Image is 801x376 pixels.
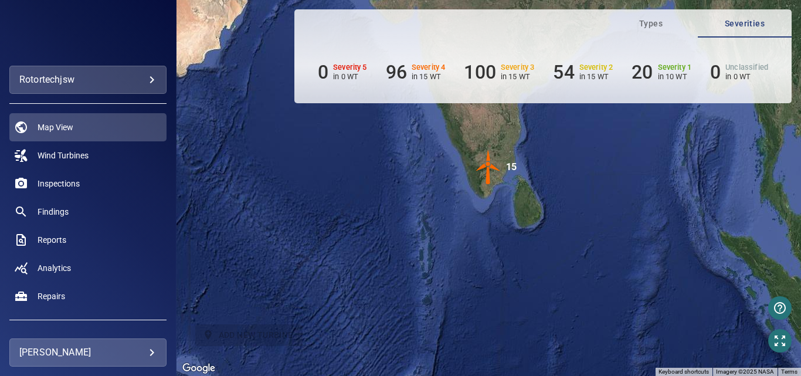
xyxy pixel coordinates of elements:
[38,150,89,161] span: Wind Turbines
[38,234,66,246] span: Reports
[179,361,218,376] a: Open this area in Google Maps (opens a new window)
[386,61,446,83] li: Severity 4
[659,368,709,376] button: Keyboard shortcuts
[464,61,534,83] li: Severity 3
[553,61,613,83] li: Severity 2
[386,61,407,83] h6: 96
[658,63,692,72] h6: Severity 1
[725,63,768,72] h6: Unclassified
[471,150,506,185] img: windFarmIconCat4.svg
[9,113,167,141] a: map active
[710,61,721,83] h6: 0
[38,290,65,302] span: Repairs
[716,368,774,375] span: Imagery ©2025 NASA
[632,61,691,83] li: Severity 1
[710,61,768,83] li: Severity Unclassified
[19,70,157,89] div: rotortechjsw
[506,150,517,185] div: 15
[705,16,785,31] span: Severities
[464,61,495,83] h6: 100
[9,254,167,282] a: analytics noActive
[9,226,167,254] a: reports noActive
[318,61,328,83] h6: 0
[632,61,653,83] h6: 20
[781,368,797,375] a: Terms (opens in new tab)
[579,63,613,72] h6: Severity 2
[51,29,125,41] img: rotortechjsw-logo
[725,72,768,81] p: in 0 WT
[412,63,446,72] h6: Severity 4
[19,343,157,362] div: [PERSON_NAME]
[9,170,167,198] a: inspections noActive
[658,72,692,81] p: in 10 WT
[501,63,535,72] h6: Severity 3
[9,141,167,170] a: windturbines noActive
[412,72,446,81] p: in 15 WT
[471,150,506,187] gmp-advanced-marker: 15
[9,282,167,310] a: repairs noActive
[38,206,69,218] span: Findings
[333,72,367,81] p: in 0 WT
[553,61,574,83] h6: 54
[9,198,167,226] a: findings noActive
[318,61,367,83] li: Severity 5
[38,121,73,133] span: Map View
[179,361,218,376] img: Google
[9,66,167,94] div: rotortechjsw
[38,262,71,274] span: Analytics
[611,16,691,31] span: Types
[501,72,535,81] p: in 15 WT
[333,63,367,72] h6: Severity 5
[38,178,80,189] span: Inspections
[579,72,613,81] p: in 15 WT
